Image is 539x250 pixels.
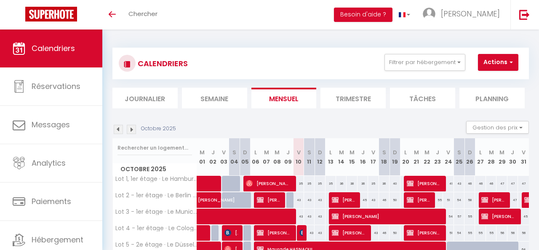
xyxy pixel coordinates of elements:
[423,8,435,20] img: ...
[114,209,198,215] span: Lot 3 - 1er étage · Le Munich - "Les appartements de l'olivier"
[182,88,247,108] li: Semaine
[507,176,518,191] div: 47
[358,176,368,191] div: 36
[332,208,436,224] span: [PERSON_NAME]
[454,192,464,208] div: 54
[466,121,529,134] button: Gestion des prix
[464,192,475,208] div: 58
[257,192,280,208] span: [PERSON_NAME]
[32,196,71,207] span: Paiements
[519,9,530,20] img: logout
[443,176,454,191] div: 41
[390,192,400,208] div: 50
[114,225,198,231] span: Lot 4 - 1er étage · Le Cologne - "Les appartements de l'olivier"
[194,192,204,208] a: [PERSON_NAME]
[141,125,176,133] p: Octobre 2025
[200,148,205,156] abbr: M
[400,138,411,176] th: 20
[393,148,397,156] abbr: D
[496,225,507,241] div: 56
[379,225,390,241] div: 46
[326,176,336,191] div: 35
[422,138,432,176] th: 22
[272,138,282,176] th: 08
[136,54,188,73] h3: CALENDRIERS
[293,192,304,208] div: 43
[332,192,355,208] span: [PERSON_NAME]
[486,225,496,241] div: 55
[379,138,390,176] th: 18
[32,81,80,91] span: Réservations
[478,54,518,71] button: Actions
[264,148,269,156] abbr: M
[361,148,365,156] abbr: J
[511,148,514,156] abbr: J
[113,163,197,175] span: Octobre 2025
[299,225,303,241] span: [PERSON_NAME]
[114,242,198,248] span: Lot 5 - 2e étage · Le Düsseldorf - "Les appartements de l'olivier"
[304,138,315,176] th: 11
[368,176,379,191] div: 35
[304,225,315,241] div: 43
[496,176,507,191] div: 47
[407,225,440,241] span: [PERSON_NAME]
[475,176,486,191] div: 46
[198,188,237,204] span: [PERSON_NAME]
[329,148,332,156] abbr: L
[320,88,386,108] li: Trimestre
[358,192,368,208] div: 45
[390,176,400,191] div: 40
[454,209,464,224] div: 57
[475,225,486,241] div: 55
[518,138,529,176] th: 31
[522,148,526,156] abbr: V
[507,192,518,208] div: 47
[371,148,375,156] abbr: V
[32,43,75,54] span: Calendriers
[407,192,430,208] span: [PERSON_NAME]
[479,148,482,156] abbr: L
[464,138,475,176] th: 26
[304,192,315,208] div: 43
[390,138,400,176] th: 19
[222,148,226,156] abbr: V
[326,138,336,176] th: 13
[251,88,317,108] li: Mensuel
[114,192,198,199] span: Lot 2 - 1er étage · Le Berlin - "Les appartements de l'olivier"
[240,138,250,176] th: 05
[208,138,218,176] th: 02
[379,192,390,208] div: 46
[297,148,301,156] abbr: V
[507,225,518,241] div: 56
[446,148,450,156] abbr: V
[368,192,379,208] div: 43
[390,88,455,108] li: Tâches
[464,176,475,191] div: 46
[336,176,347,191] div: 36
[251,138,261,176] th: 06
[257,225,291,241] span: [PERSON_NAME]
[368,225,379,241] div: 43
[481,208,515,224] span: [PERSON_NAME]
[499,148,504,156] abbr: M
[489,148,494,156] abbr: M
[382,148,386,156] abbr: S
[464,225,475,241] div: 55
[390,225,400,241] div: 50
[518,209,529,224] div: 45
[246,175,290,191] span: [PERSON_NAME]
[307,148,311,156] abbr: S
[347,138,357,176] th: 15
[454,176,464,191] div: 43
[117,140,192,156] input: Rechercher un logement...
[432,138,443,176] th: 23
[32,234,83,245] span: Hébergement
[293,176,304,191] div: 35
[339,148,344,156] abbr: M
[432,192,443,208] div: 55
[486,138,496,176] th: 28
[443,192,454,208] div: 51
[232,148,236,156] abbr: S
[286,148,290,156] abbr: J
[243,148,247,156] abbr: D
